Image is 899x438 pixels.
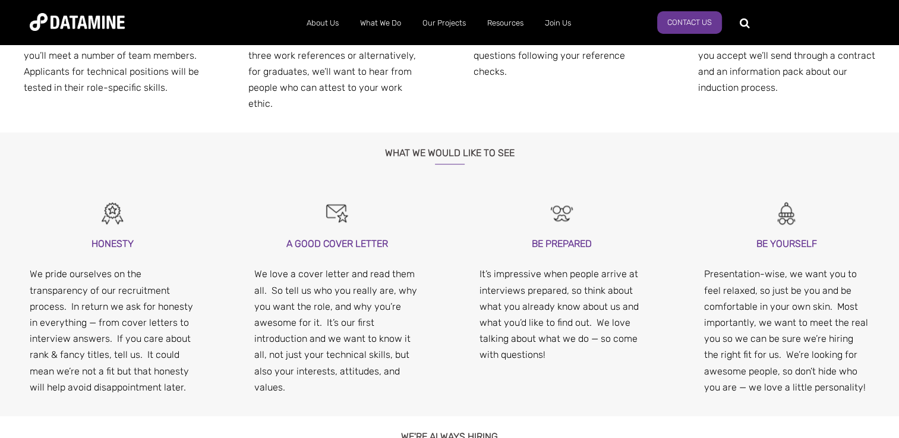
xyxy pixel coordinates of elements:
a: Join Us [534,8,582,39]
img: BE YOURSELF [773,200,800,227]
p: If we think you’re awesome & everything checks out, we’ll call you with an offer. If you accept w... [698,15,875,96]
p: Ace your second interview and we’ll start reference checking. We’ll require three work references... [248,15,425,112]
a: About Us [296,8,349,39]
h3: A GOOD COVER LETTER [254,236,419,252]
h3: WHAT WE WOULD LIKE TO SEE [111,132,788,164]
a: Our Projects [412,8,477,39]
p: It’s possible you could be asked for a third interview to cover any final questions following you... [474,15,651,80]
p: We love a cover letter and read them all. So tell us who you really are, why you want the role, a... [254,266,419,395]
h3: BE YOURSELF [704,236,869,252]
p: We pride ourselves on the transparency of our recruitment process. In return we ask for honesty i... [30,266,195,395]
a: What We Do [349,8,412,39]
a: Resources [477,8,534,39]
p: Presentation-wise, we want you to feel relaxed, so just be you and be comfortable in your own ski... [704,266,869,395]
img: Datamine [30,13,125,31]
p: It’s impressive when people arrive at interviews prepared, so think about what you already know a... [480,266,645,363]
img: Honesty [99,200,126,227]
h3: BE PREPARED [480,236,645,252]
img: A GOOD COVER LETTER [324,200,351,227]
h3: HONESTY [30,236,195,252]
img: BE PREPARED [548,200,575,227]
p: If the tests go well we may request a second, more in-depth, interview where you’ll meet a number... [24,15,201,96]
a: Contact Us [657,11,722,34]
